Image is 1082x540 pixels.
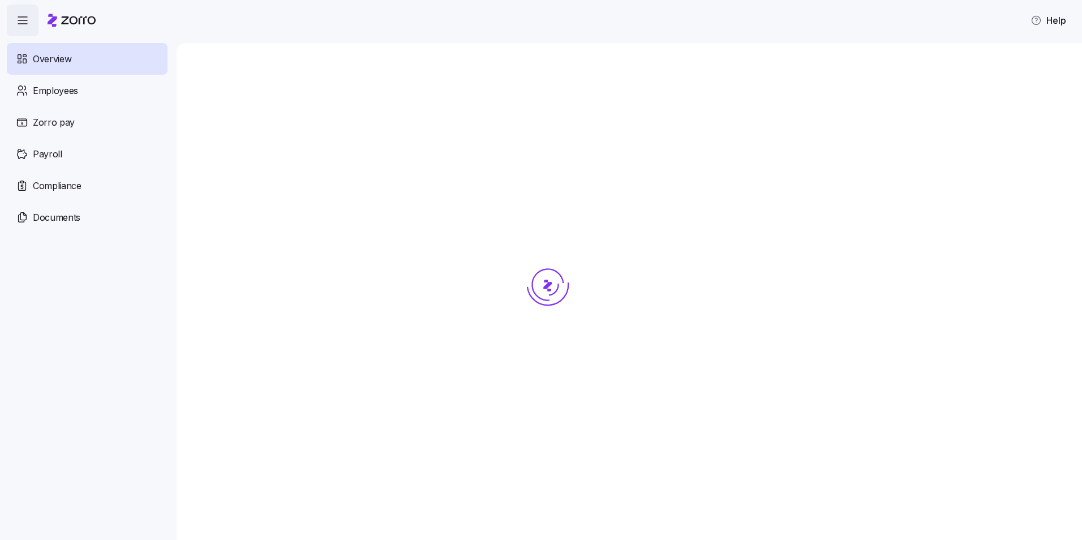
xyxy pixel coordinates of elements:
a: Documents [7,202,168,233]
span: Overview [33,52,71,66]
span: Documents [33,211,80,225]
span: Zorro pay [33,115,75,130]
a: Zorro pay [7,106,168,138]
span: Help [1031,14,1066,27]
a: Employees [7,75,168,106]
a: Overview [7,43,168,75]
span: Employees [33,84,78,98]
a: Compliance [7,170,168,202]
a: Payroll [7,138,168,170]
button: Help [1021,9,1075,32]
span: Payroll [33,147,62,161]
span: Compliance [33,179,81,193]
